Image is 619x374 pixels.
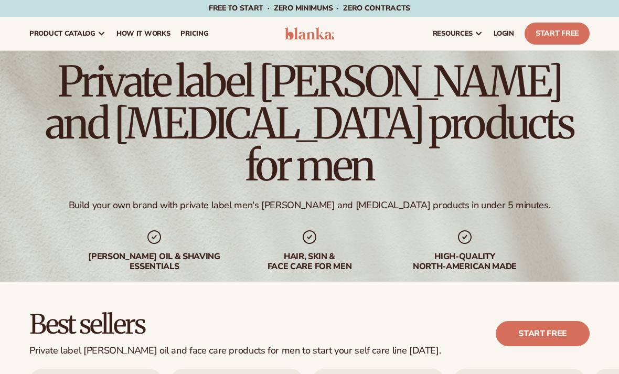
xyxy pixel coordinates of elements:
[24,17,111,50] a: product catalog
[285,27,334,40] img: logo
[180,29,208,38] span: pricing
[525,23,590,45] a: Start Free
[488,17,519,50] a: LOGIN
[116,29,170,38] span: How It Works
[175,17,214,50] a: pricing
[494,29,514,38] span: LOGIN
[69,199,550,211] div: Build your own brand with private label men's [PERSON_NAME] and [MEDICAL_DATA] products in under ...
[496,321,590,346] a: Start free
[29,29,95,38] span: product catalog
[433,29,473,38] span: resources
[29,345,441,357] div: Private label [PERSON_NAME] oil and face care products for men to start your self care line [DATE].
[87,252,221,272] div: [PERSON_NAME] oil & shaving essentials
[398,252,532,272] div: High-quality North-american made
[29,311,441,339] h2: Best sellers
[29,61,590,187] h1: Private label [PERSON_NAME] and [MEDICAL_DATA] products for men
[242,252,377,272] div: hair, skin & face care for men
[209,3,410,13] span: Free to start · ZERO minimums · ZERO contracts
[111,17,176,50] a: How It Works
[428,17,488,50] a: resources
